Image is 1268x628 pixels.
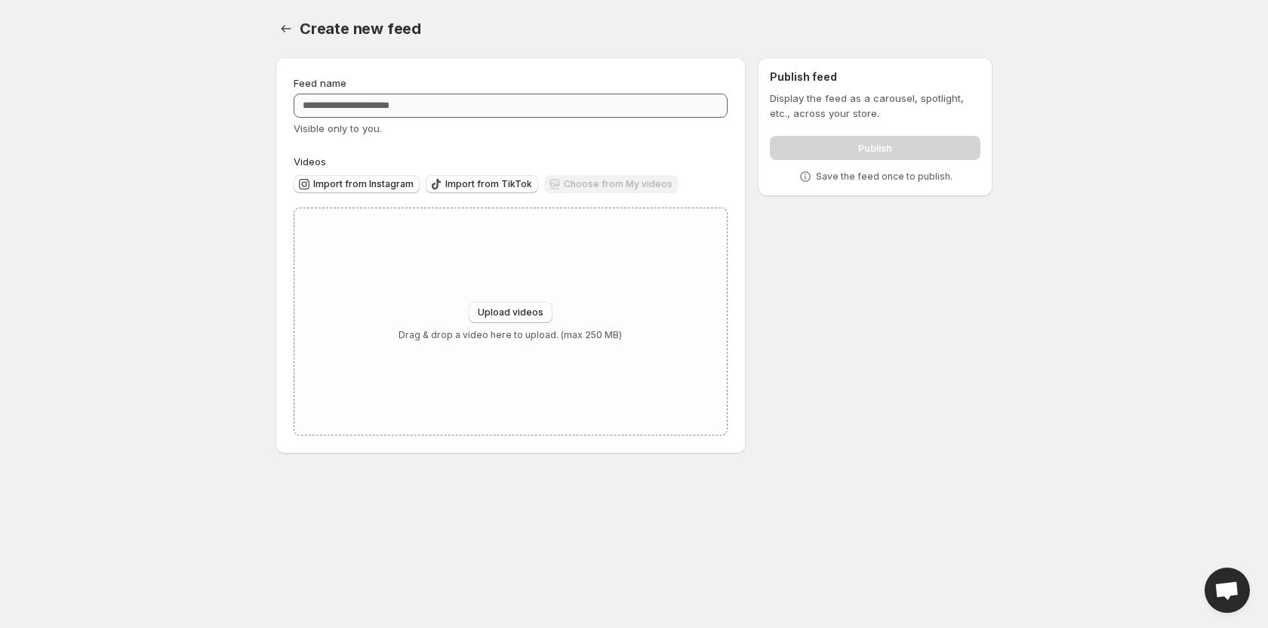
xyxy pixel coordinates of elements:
h2: Publish feed [770,69,980,85]
div: Open chat [1205,568,1250,613]
button: Upload videos [469,302,552,323]
span: Create new feed [300,20,421,38]
span: Feed name [294,77,346,89]
span: Import from TikTok [445,178,532,190]
button: Import from Instagram [294,175,420,193]
span: Videos [294,155,326,168]
button: Settings [275,18,297,39]
span: Visible only to you. [294,122,382,134]
p: Save the feed once to publish. [816,171,953,183]
span: Upload videos [478,306,543,319]
p: Display the feed as a carousel, spotlight, etc., across your store. [770,91,980,121]
span: Import from Instagram [313,178,414,190]
button: Import from TikTok [426,175,538,193]
p: Drag & drop a video here to upload. (max 250 MB) [399,329,622,341]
